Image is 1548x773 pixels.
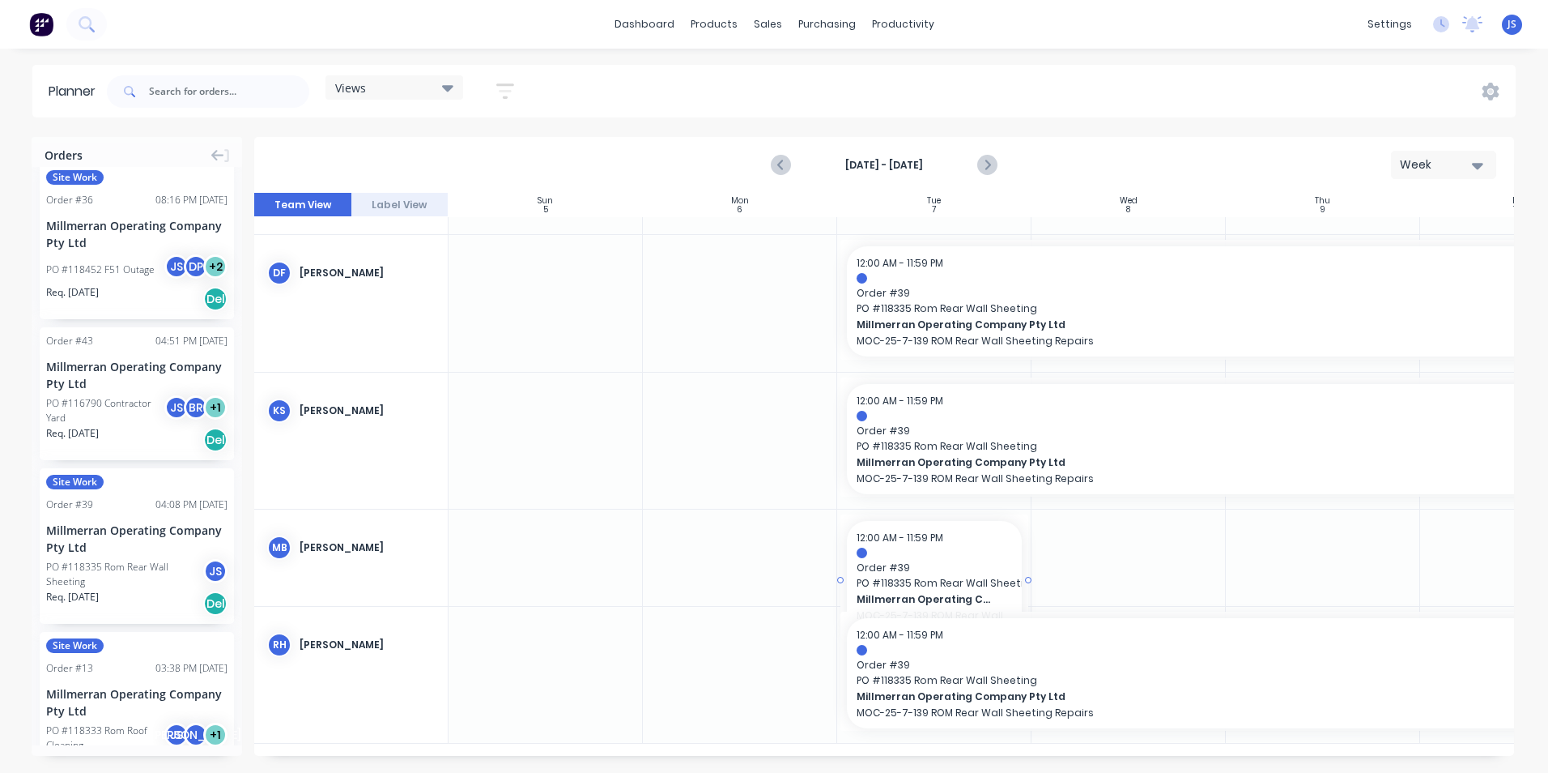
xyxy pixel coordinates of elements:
[300,638,435,652] div: [PERSON_NAME]
[1126,206,1130,214] div: 8
[1320,206,1325,214] div: 9
[46,170,104,185] span: Site Work
[203,559,228,583] div: JS
[46,661,93,676] div: Order # 13
[267,536,291,560] div: MB
[932,206,936,214] div: 7
[46,334,93,348] div: Order # 43
[184,254,208,279] div: DP
[155,334,228,348] div: 04:51 PM [DATE]
[1120,196,1138,206] div: Wed
[46,638,104,653] span: Site Work
[45,147,83,164] span: Orders
[46,475,104,489] span: Site Work
[203,254,228,279] div: + 2
[46,217,228,251] div: Millmerran Operating Company Pty Ltd
[184,723,208,747] div: [PERSON_NAME]
[46,685,228,720] div: Millmerran Operating Company Pty Ltd
[267,261,291,285] div: DF
[683,12,746,36] div: products
[29,12,53,36] img: Factory
[737,206,742,214] div: 6
[790,12,864,36] div: purchasing
[184,395,208,420] div: BR
[538,196,553,206] div: Sun
[155,193,228,207] div: 08:16 PM [DATE]
[203,723,228,747] div: + 1
[46,358,228,392] div: Millmerran Operating Company Pty Ltd
[46,396,169,425] div: PO #116790 Contractor Yard
[1391,151,1496,179] button: Week
[254,193,351,217] button: Team View
[46,560,208,589] div: PO #118335 Rom Rear Wall Sheeting
[803,158,965,173] strong: [DATE] - [DATE]
[1508,17,1516,32] span: JS
[543,206,548,214] div: 5
[864,12,942,36] div: productivity
[203,395,228,420] div: + 1
[203,287,228,311] div: Del
[1315,196,1330,206] div: Thu
[351,193,449,217] button: Label View
[267,399,291,423] div: ks
[46,193,93,207] div: Order # 36
[203,591,228,616] div: Del
[164,723,189,747] div: JS
[746,12,790,36] div: sales
[164,395,189,420] div: JS
[731,196,749,206] div: Mon
[46,285,99,300] span: Req. [DATE]
[927,196,941,206] div: Tue
[164,254,189,279] div: JS
[203,428,228,452] div: Del
[46,590,99,604] span: Req. [DATE]
[1400,156,1474,173] div: Week
[46,522,228,556] div: Millmerran Operating Company Pty Ltd
[49,82,104,101] div: Planner
[335,79,366,96] span: Views
[606,12,683,36] a: dashboard
[300,540,435,555] div: [PERSON_NAME]
[46,724,169,753] div: PO #118333 Rom Roof Cleaning
[300,404,435,418] div: [PERSON_NAME]
[46,263,155,277] div: PO #118452 F51 Outage
[46,426,99,441] span: Req. [DATE]
[46,498,93,512] div: Order # 39
[155,661,228,676] div: 03:38 PM [DATE]
[1513,206,1521,214] div: 10
[1512,196,1522,206] div: Fri
[1359,12,1420,36] div: settings
[155,498,228,512] div: 04:08 PM [DATE]
[267,633,291,657] div: RH
[149,75,309,108] input: Search for orders...
[300,266,435,280] div: [PERSON_NAME]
